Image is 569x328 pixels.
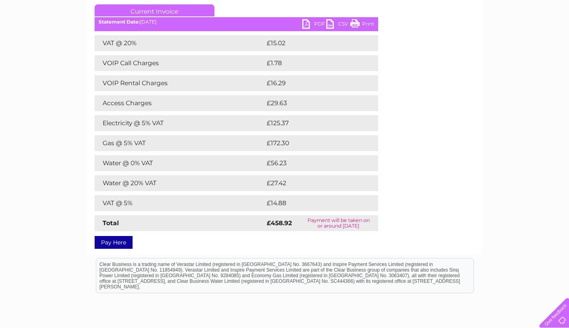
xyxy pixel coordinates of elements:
td: VOIP Rental Charges [95,75,265,91]
td: Electricity @ 5% VAT [95,115,265,131]
strong: £458.92 [267,219,292,227]
a: CSV [326,19,350,31]
a: Telecoms [471,34,495,40]
a: Blog [500,34,511,40]
td: £29.63 [265,95,362,111]
a: Pay Here [95,236,133,249]
a: PDF [302,19,326,31]
a: 0333 014 3131 [418,4,474,14]
strong: Total [103,219,119,227]
td: Water @ 0% VAT [95,155,265,171]
td: VAT @ 20% [95,35,265,51]
td: £1.78 [265,55,359,71]
a: Print [350,19,374,31]
a: Current Invoice [95,4,214,16]
a: Energy [448,34,466,40]
td: £27.42 [265,175,362,191]
a: Water [428,34,444,40]
td: £16.29 [265,75,361,91]
div: [DATE] [95,19,378,25]
b: Statement Date: [99,19,140,25]
td: VAT @ 5% [95,195,265,211]
td: Gas @ 5% VAT [95,135,265,151]
td: £125.37 [265,115,363,131]
td: Payment will be taken on or around [DATE] [299,215,378,231]
td: £15.02 [265,35,361,51]
td: £172.30 [265,135,363,151]
td: Water @ 20% VAT [95,175,265,191]
td: £14.88 [265,195,362,211]
td: VOIP Call Charges [95,55,265,71]
img: logo.png [20,21,61,45]
div: Clear Business is a trading name of Verastar Limited (registered in [GEOGRAPHIC_DATA] No. 3667643... [96,4,474,39]
a: Contact [516,34,535,40]
td: £56.23 [265,155,362,171]
td: Access Charges [95,95,265,111]
a: Log out [543,34,562,40]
